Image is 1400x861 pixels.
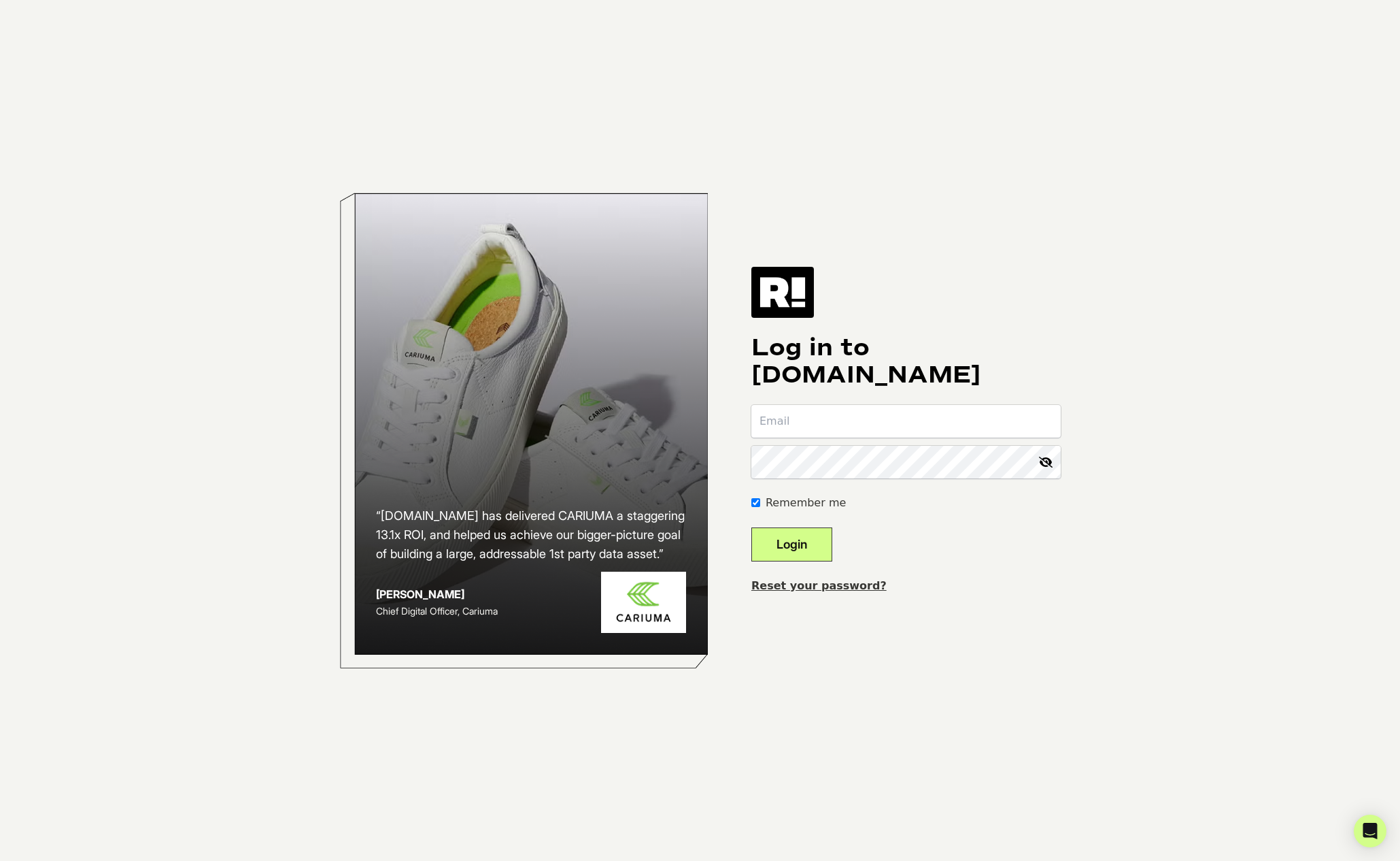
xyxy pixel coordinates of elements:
[376,605,498,617] span: Chief Digital Officer, Cariuma
[1354,815,1386,847] div: Open Intercom Messenger
[751,405,1061,438] input: Email
[751,527,832,562] button: Login
[751,334,1061,389] h1: Log in to [DOMAIN_NAME]
[751,579,887,592] a: Reset your password?
[376,506,686,564] h2: “[DOMAIN_NAME] has delivered CARIUMA a staggering 13.1x ROI, and helped us achieve our bigger-pic...
[766,495,846,511] label: Remember me
[601,572,686,634] img: Cariuma
[751,267,814,317] img: Retention.com
[376,587,464,601] strong: [PERSON_NAME]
